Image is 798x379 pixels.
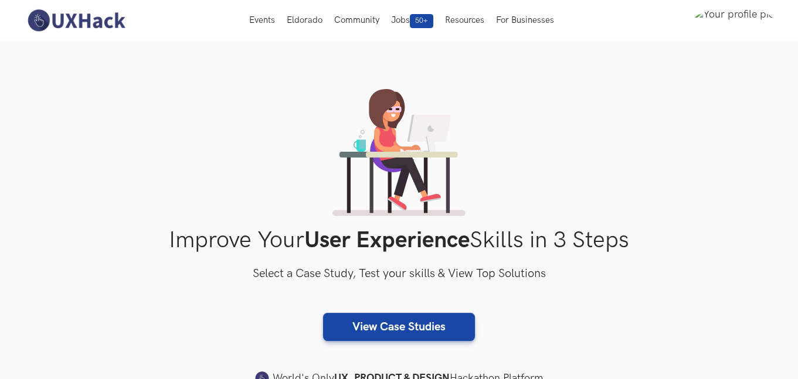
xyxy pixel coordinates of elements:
[304,227,470,254] strong: User Experience
[24,265,775,284] h3: Select a Case Study, Test your skills & View Top Solutions
[24,227,775,254] h1: Improve Your Skills in 3 Steps
[410,14,433,28] span: 50+
[24,8,128,33] img: UXHack-logo.png
[323,313,475,341] a: View Case Studies
[694,8,774,33] img: Your profile pic
[332,89,466,216] img: lady working on laptop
